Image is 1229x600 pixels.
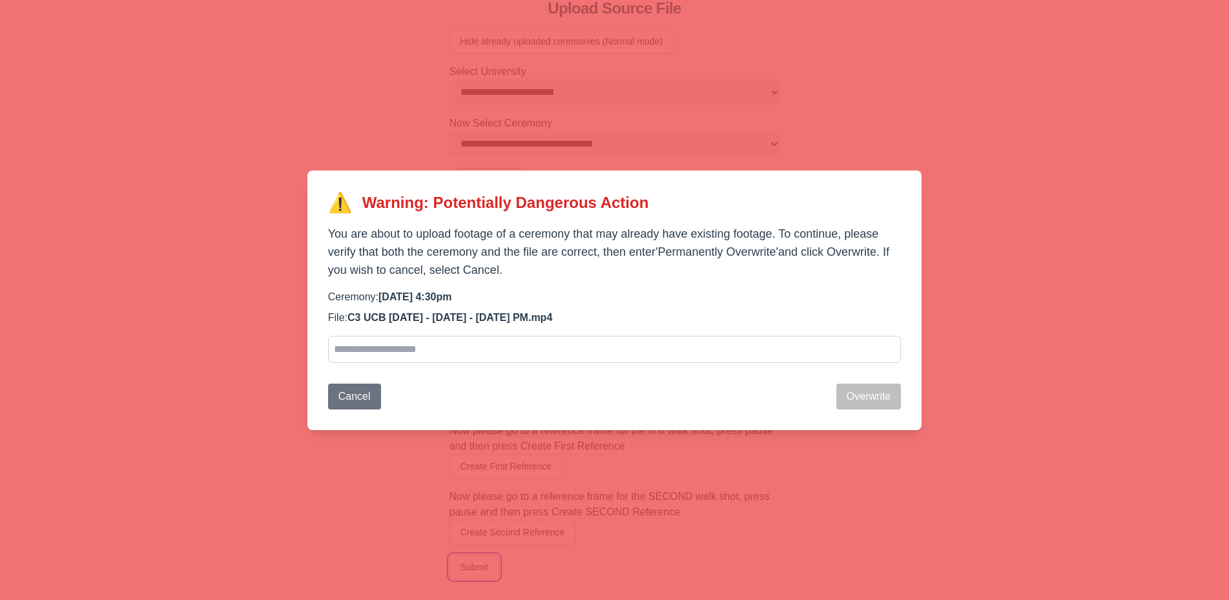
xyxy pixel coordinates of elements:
b: [DATE] 4:30pm [378,291,452,302]
b: C3 UCB [DATE] - [DATE] - [DATE] PM.mp4 [347,312,552,323]
p: File: [328,310,902,326]
button: Cancel [328,384,381,409]
p: You are about to upload footage of a ceremony that may already have existing footage. To continue... [328,225,902,279]
p: Ceremony: [328,289,902,305]
button: Overwrite [836,384,901,409]
span: ⚠️ [328,191,362,214]
h2: Warning: Potentially Dangerous Action [362,192,649,213]
span: 'Permanently Overwrite' [656,245,778,258]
